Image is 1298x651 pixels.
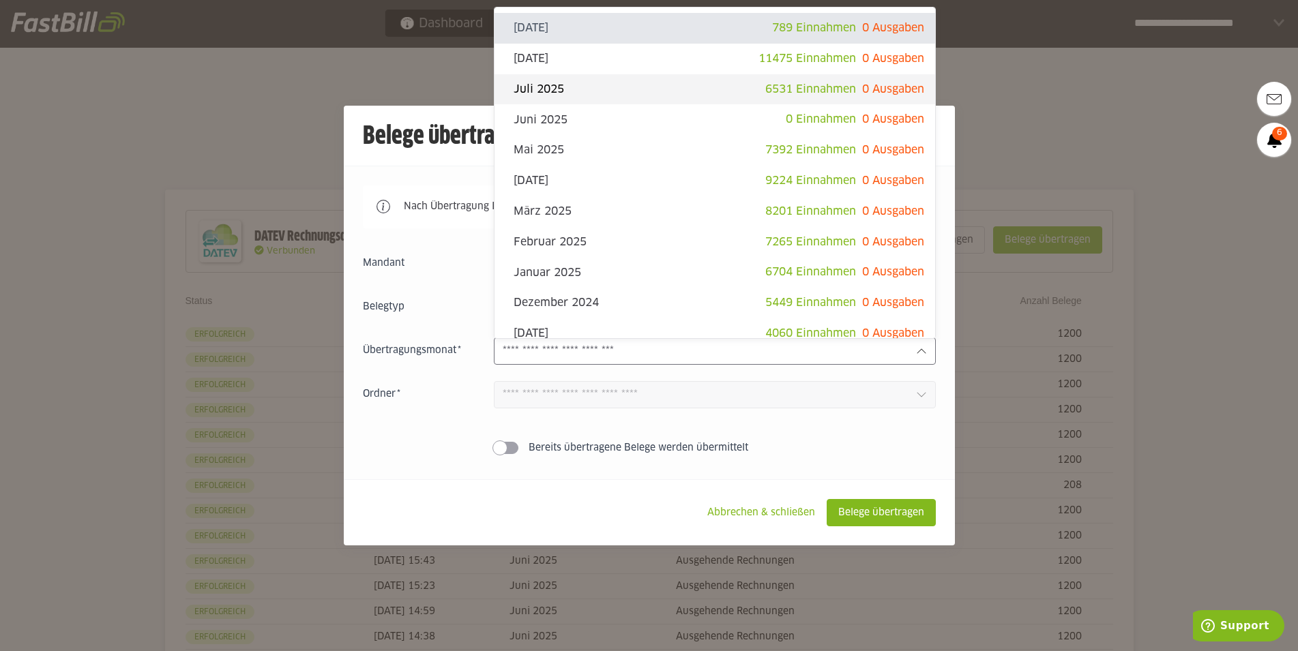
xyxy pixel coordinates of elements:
[862,237,924,247] span: 0 Ausgaben
[495,288,935,318] sl-option: Dezember 2024
[1193,610,1284,644] iframe: Öffnet ein Widget, in dem Sie weitere Informationen finden
[862,328,924,339] span: 0 Ausgaben
[495,13,935,44] sl-option: [DATE]
[495,135,935,166] sl-option: Mai 2025
[765,237,856,247] span: 7265 Einnahmen
[495,318,935,349] sl-option: [DATE]
[696,499,827,526] sl-button: Abbrechen & schließen
[495,44,935,74] sl-option: [DATE]
[862,145,924,155] span: 0 Ausgaben
[827,499,936,526] sl-button: Belege übertragen
[862,267,924,277] span: 0 Ausgaben
[765,328,856,339] span: 4060 Einnahmen
[765,175,856,186] span: 9224 Einnahmen
[862,53,924,64] span: 0 Ausgaben
[772,22,856,33] span: 789 Einnahmen
[495,196,935,227] sl-option: März 2025
[862,297,924,308] span: 0 Ausgaben
[1272,127,1287,140] span: 6
[758,53,856,64] span: 11475 Einnahmen
[862,114,924,125] span: 0 Ausgaben
[765,206,856,217] span: 8201 Einnahmen
[765,297,856,308] span: 5449 Einnahmen
[495,104,935,135] sl-option: Juni 2025
[765,267,856,277] span: 6704 Einnahmen
[1257,123,1291,157] a: 6
[495,227,935,258] sl-option: Februar 2025
[495,74,935,105] sl-option: Juli 2025
[495,166,935,196] sl-option: [DATE]
[786,114,856,125] span: 0 Einnahmen
[862,175,924,186] span: 0 Ausgaben
[862,22,924,33] span: 0 Ausgaben
[765,145,856,155] span: 7392 Einnahmen
[765,84,856,95] span: 6531 Einnahmen
[495,257,935,288] sl-option: Januar 2025
[862,84,924,95] span: 0 Ausgaben
[363,441,936,455] sl-switch: Bereits übertragene Belege werden übermittelt
[862,206,924,217] span: 0 Ausgaben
